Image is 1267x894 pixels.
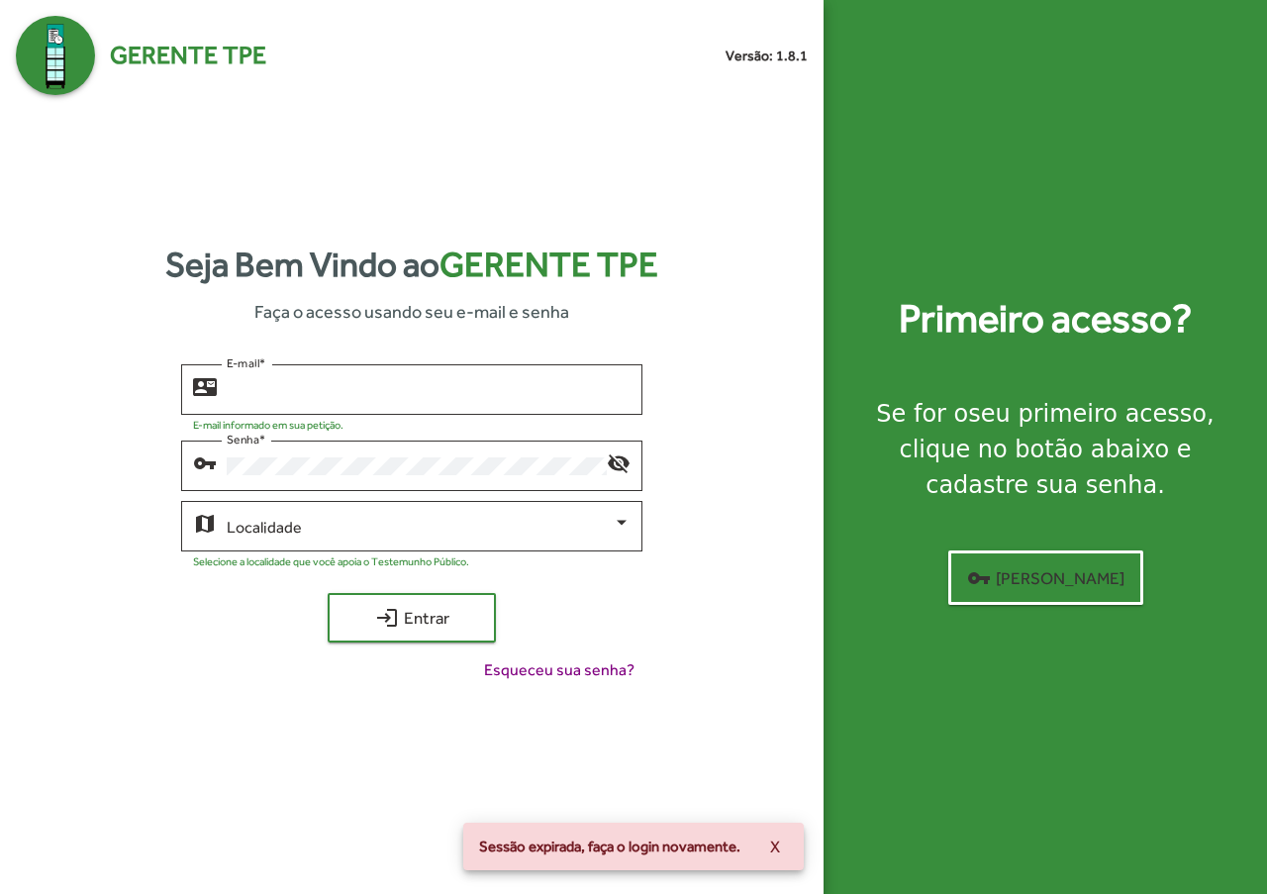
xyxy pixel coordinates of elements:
span: Gerente TPE [439,245,658,284]
strong: Seja Bem Vindo ao [165,239,658,291]
span: Esqueceu sua senha? [484,658,634,682]
mat-hint: Selecione a localidade que você apoia o Testemunho Público. [193,555,469,567]
small: Versão: 1.8.1 [726,46,808,66]
button: Entrar [328,593,496,643]
mat-icon: contact_mail [193,374,217,398]
mat-icon: visibility_off [607,450,631,474]
span: Sessão expirada, faça o login novamente. [479,837,740,856]
strong: seu primeiro acesso [968,400,1207,428]
mat-hint: E-mail informado em sua petição. [193,419,343,431]
mat-icon: map [193,511,217,535]
span: Gerente TPE [110,37,266,74]
button: [PERSON_NAME] [948,550,1143,605]
strong: Primeiro acesso? [899,289,1192,348]
img: Logo Gerente [16,16,95,95]
span: Faça o acesso usando seu e-mail e senha [254,298,569,325]
button: X [754,829,796,864]
mat-icon: vpn_key [967,566,991,590]
span: Entrar [345,600,478,636]
div: Se for o , clique no botão abaixo e cadastre sua senha. [847,396,1243,503]
mat-icon: vpn_key [193,450,217,474]
span: X [770,829,780,864]
span: [PERSON_NAME] [967,560,1124,596]
mat-icon: login [375,606,399,630]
